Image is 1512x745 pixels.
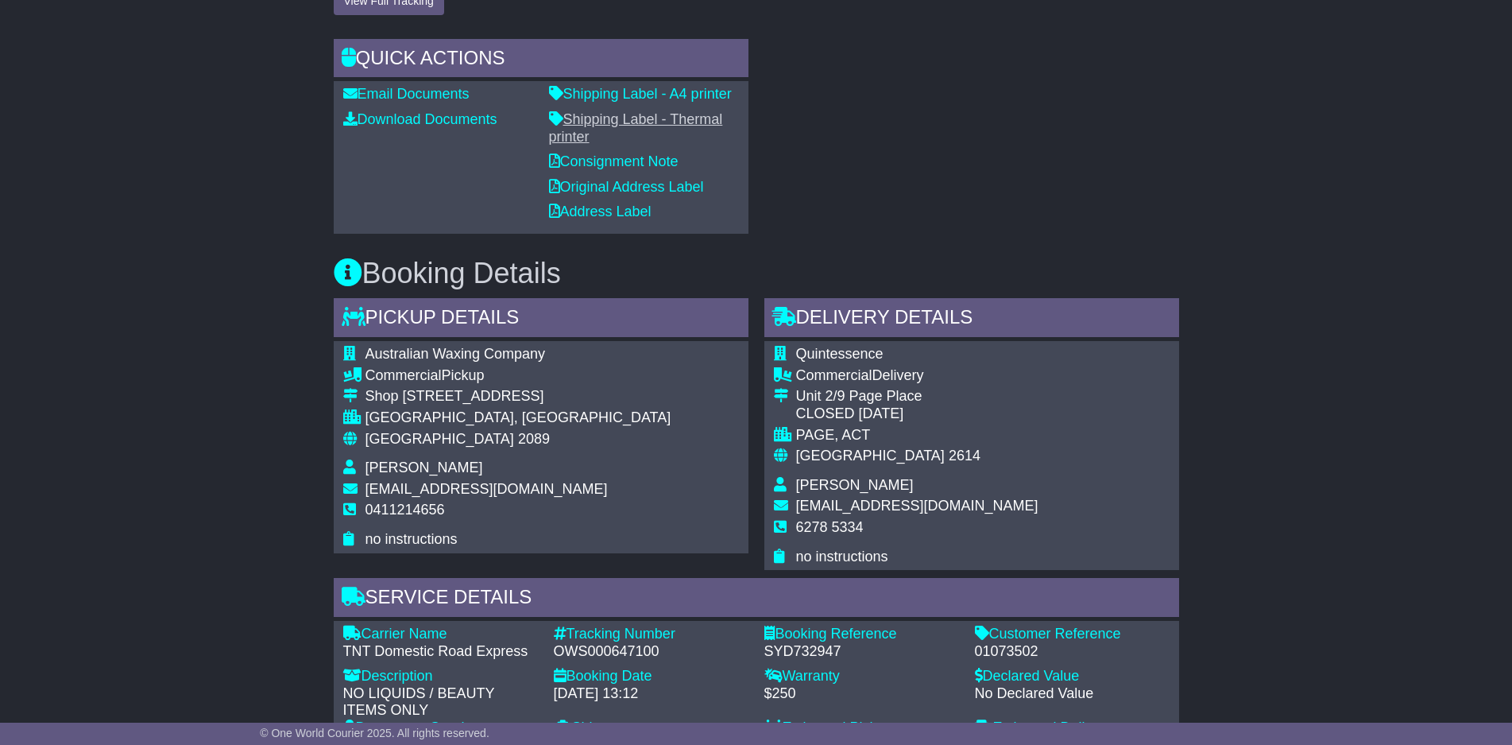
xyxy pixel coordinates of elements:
[975,685,1170,703] div: No Declared Value
[554,668,748,685] div: Booking Date
[549,86,732,102] a: Shipping Label - A4 printer
[334,298,748,341] div: Pickup Details
[764,720,959,737] div: Estimated Pickup
[796,427,1038,444] div: PAGE, ACT
[365,481,608,497] span: [EMAIL_ADDRESS][DOMAIN_NAME]
[975,643,1170,661] div: 01073502
[334,578,1179,621] div: Service Details
[796,388,1038,405] div: Unit 2/9 Page Place
[764,298,1179,341] div: Delivery Details
[796,367,872,383] span: Commercial
[365,531,458,547] span: no instructions
[365,502,445,518] span: 0411214656
[796,346,884,362] span: Quintessence
[343,685,538,720] div: NO LIQUIDS / BEAUTY ITEMS ONLY
[365,388,671,405] div: Shop [STREET_ADDRESS]
[796,405,1038,423] div: CLOSED [DATE]
[365,367,442,383] span: Commercial
[796,448,945,464] span: [GEOGRAPHIC_DATA]
[365,346,545,362] span: Australian Waxing Company
[554,685,748,703] div: [DATE] 13:12
[334,258,1179,289] h3: Booking Details
[554,643,748,661] div: OWS000647100
[549,179,704,195] a: Original Address Label
[343,720,538,737] div: Dangerous Goods
[554,720,748,737] div: Shipment type
[260,727,489,739] span: © One World Courier 2025. All rights reserved.
[343,626,538,643] div: Carrier Name
[764,626,959,643] div: Booking Reference
[365,367,671,385] div: Pickup
[549,153,679,169] a: Consignment Note
[796,477,914,493] span: [PERSON_NAME]
[365,460,483,475] span: [PERSON_NAME]
[764,668,959,685] div: Warranty
[549,204,652,219] a: Address Label
[343,86,470,102] a: Email Documents
[518,431,550,447] span: 2089
[549,111,723,145] a: Shipping Label - Thermal printer
[796,367,1038,385] div: Delivery
[975,720,1170,737] div: Estimated Delivery
[334,39,748,82] div: Quick Actions
[365,409,671,427] div: [GEOGRAPHIC_DATA], [GEOGRAPHIC_DATA]
[764,643,959,661] div: SYD732947
[975,626,1170,643] div: Customer Reference
[796,498,1038,514] span: [EMAIL_ADDRESS][DOMAIN_NAME]
[365,431,514,447] span: [GEOGRAPHIC_DATA]
[949,448,980,464] span: 2614
[554,626,748,643] div: Tracking Number
[796,519,864,535] span: 6278 5334
[796,549,888,565] span: no instructions
[764,685,959,703] div: $250
[343,111,497,127] a: Download Documents
[975,668,1170,685] div: Declared Value
[343,668,538,685] div: Description
[343,643,538,661] div: TNT Domestic Road Express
